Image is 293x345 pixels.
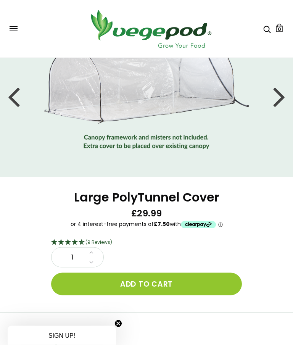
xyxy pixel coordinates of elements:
[51,238,242,248] div: 4.44 Stars - 9 Reviews
[114,320,122,327] button: Close teaser
[278,26,281,33] span: 0
[275,24,283,32] a: Cart
[87,248,96,258] a: Increase quantity by 1
[59,253,85,263] span: 1
[85,239,112,245] span: (9 Reviews)
[51,190,242,205] h1: Large PolyTunnel Cover
[84,8,217,50] img: Vegepod
[87,258,96,268] a: Decrease quantity by 1
[51,273,242,295] button: Add to cart
[263,25,271,33] a: Search
[44,44,249,150] img: Large PolyTunnel Cover
[131,208,162,219] span: £29.99
[8,326,116,345] div: SIGN UP!Close teaser
[48,332,75,339] span: SIGN UP!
